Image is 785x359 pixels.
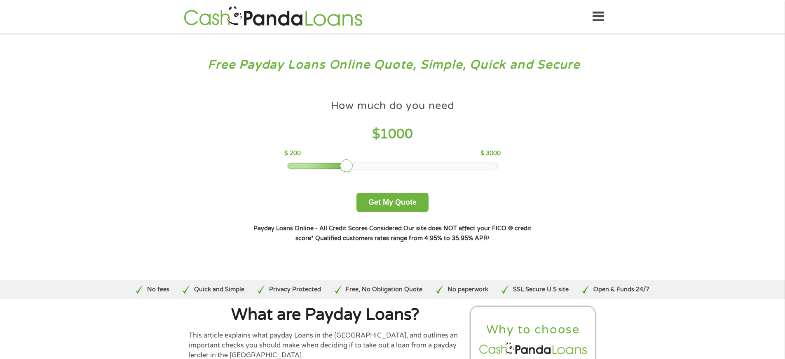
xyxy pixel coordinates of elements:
p: No fees [147,285,169,294]
h1: What are Payday Loans? [189,307,462,323]
p: Privacy Protected [269,285,321,294]
h4: How much do you need [331,99,455,113]
p: Open & Funds 24/7 [593,285,649,294]
button: Get My Quote [356,193,429,212]
span: 1000 [380,126,413,142]
p: $ 200 [284,149,301,158]
strong: Our site does NOT affect your FICO ® credit score* [295,225,532,242]
p: Free, No Obligation Quote [346,285,422,294]
strong: Qualified customers rates range from 4.95% to 35.95% APR¹ [315,235,490,242]
h2: Why to choose [478,322,589,338]
img: GetLoanNow Logo [181,5,365,28]
strong: Payday Loans Online - All Credit Scores Considered [253,225,402,232]
h4: $ [284,126,501,143]
p: Quick and Simple [194,285,244,294]
h3: Free Payday Loans Online Quote, Simple, Quick and Secure [24,57,762,73]
p: SSL Secure U.S site [513,285,569,294]
p: No paperwork [448,285,488,294]
p: $ 3000 [480,149,501,158]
